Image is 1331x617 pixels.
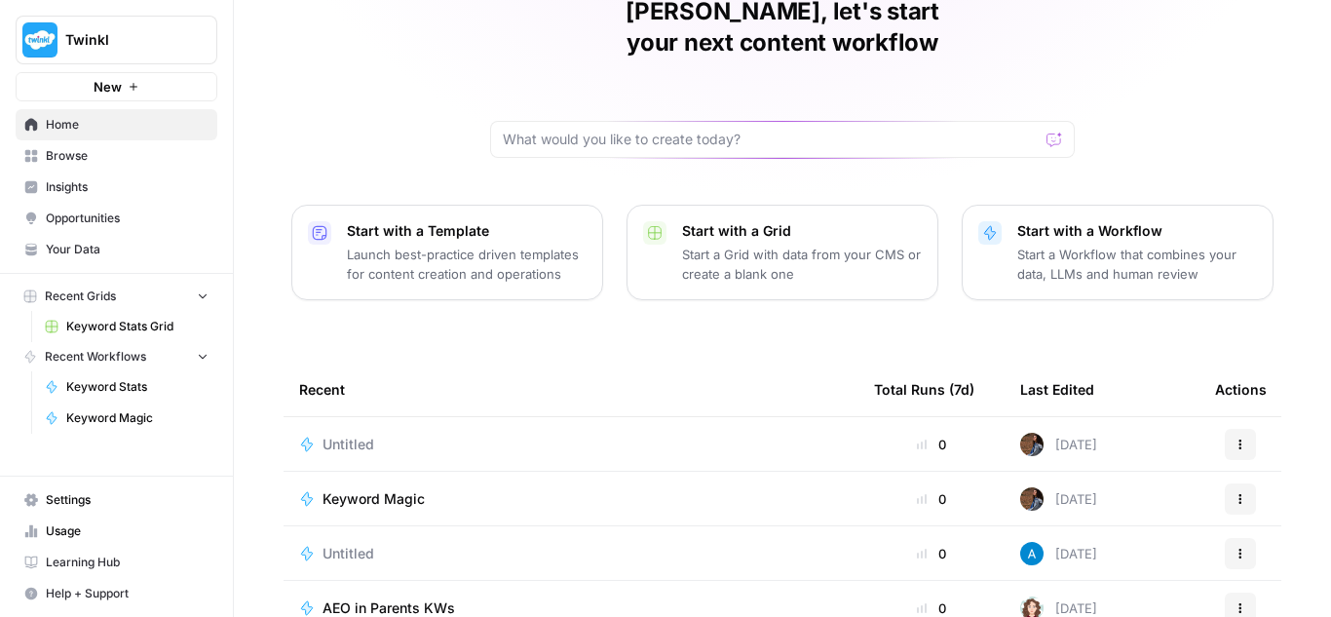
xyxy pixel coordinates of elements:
a: Learning Hub [16,547,217,578]
a: Usage [16,516,217,547]
a: Keyword Stats Grid [36,311,217,342]
div: [DATE] [1020,487,1097,511]
p: Start a Workflow that combines your data, LLMs and human review [1017,245,1257,284]
div: 0 [874,435,989,454]
span: Untitled [323,435,374,454]
p: Start a Grid with data from your CMS or create a blank one [682,245,922,284]
span: Keyword Stats Grid [66,318,209,335]
img: awj6ga5l37uips87mhndydh57ioo [1020,487,1044,511]
p: Launch best-practice driven templates for content creation and operations [347,245,587,284]
a: Browse [16,140,217,172]
span: New [94,77,122,96]
span: Keyword Magic [323,489,425,509]
p: Start with a Template [347,221,587,241]
span: Browse [46,147,209,165]
span: Usage [46,522,209,540]
a: Settings [16,484,217,516]
span: Settings [46,491,209,509]
a: Insights [16,172,217,203]
div: Recent [299,363,843,416]
img: awj6ga5l37uips87mhndydh57ioo [1020,433,1044,456]
button: Workspace: Twinkl [16,16,217,64]
a: Opportunities [16,203,217,234]
button: Start with a WorkflowStart a Workflow that combines your data, LLMs and human review [962,205,1274,300]
p: Start with a Grid [682,221,922,241]
span: Home [46,116,209,134]
input: What would you like to create today? [503,130,1039,149]
div: [DATE] [1020,433,1097,456]
button: Start with a TemplateLaunch best-practice driven templates for content creation and operations [291,205,603,300]
div: Actions [1215,363,1267,416]
a: Keyword Stats [36,371,217,403]
a: Keyword Magic [36,403,217,434]
button: Start with a GridStart a Grid with data from your CMS or create a blank one [627,205,938,300]
span: Opportunities [46,210,209,227]
a: Untitled [299,544,843,563]
button: Recent Workflows [16,342,217,371]
a: Home [16,109,217,140]
div: [DATE] [1020,542,1097,565]
a: Untitled [299,435,843,454]
span: Your Data [46,241,209,258]
a: Your Data [16,234,217,265]
button: Help + Support [16,578,217,609]
span: Keyword Stats [66,378,209,396]
span: Recent Workflows [45,348,146,366]
button: Recent Grids [16,282,217,311]
button: New [16,72,217,101]
span: Help + Support [46,585,209,602]
span: Untitled [323,544,374,563]
img: Twinkl Logo [22,22,57,58]
img: expug7q1r41e9ibi3m1ikmey5x7l [1020,542,1044,565]
div: Total Runs (7d) [874,363,974,416]
div: 0 [874,489,989,509]
span: Keyword Magic [66,409,209,427]
span: Twinkl [65,30,183,50]
div: 0 [874,544,989,563]
p: Start with a Workflow [1017,221,1257,241]
span: Recent Grids [45,288,116,305]
div: Last Edited [1020,363,1094,416]
span: Learning Hub [46,554,209,571]
span: Insights [46,178,209,196]
a: Keyword Magic [299,489,843,509]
